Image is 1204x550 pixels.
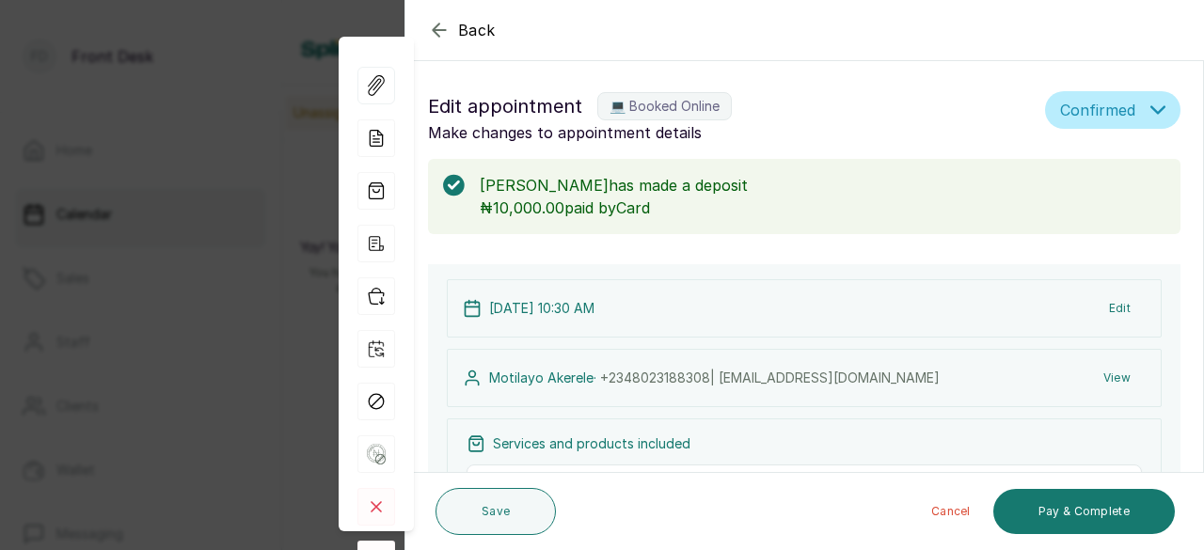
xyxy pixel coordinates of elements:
button: Back [428,19,496,41]
span: Edit appointment [428,91,582,121]
span: Back [458,19,496,41]
p: Services and products included [493,434,690,453]
p: [PERSON_NAME] has made a deposit [480,174,1165,196]
p: Motilayo Akerele · [489,369,940,387]
button: Confirmed [1045,91,1180,129]
button: Cancel [916,489,986,534]
span: Confirmed [1060,99,1135,121]
span: +234 8023188308 | [EMAIL_ADDRESS][DOMAIN_NAME] [600,369,940,385]
label: 💻 Booked Online [597,92,732,120]
button: Save [436,488,556,535]
p: [DATE] 10:30 AM [489,299,594,318]
p: ₦10,000.00 paid by Card [480,196,1165,219]
button: View [1088,361,1146,395]
p: Make changes to appointment details [428,121,1038,144]
button: Edit [1094,291,1146,325]
button: Pay & Complete [993,489,1175,534]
